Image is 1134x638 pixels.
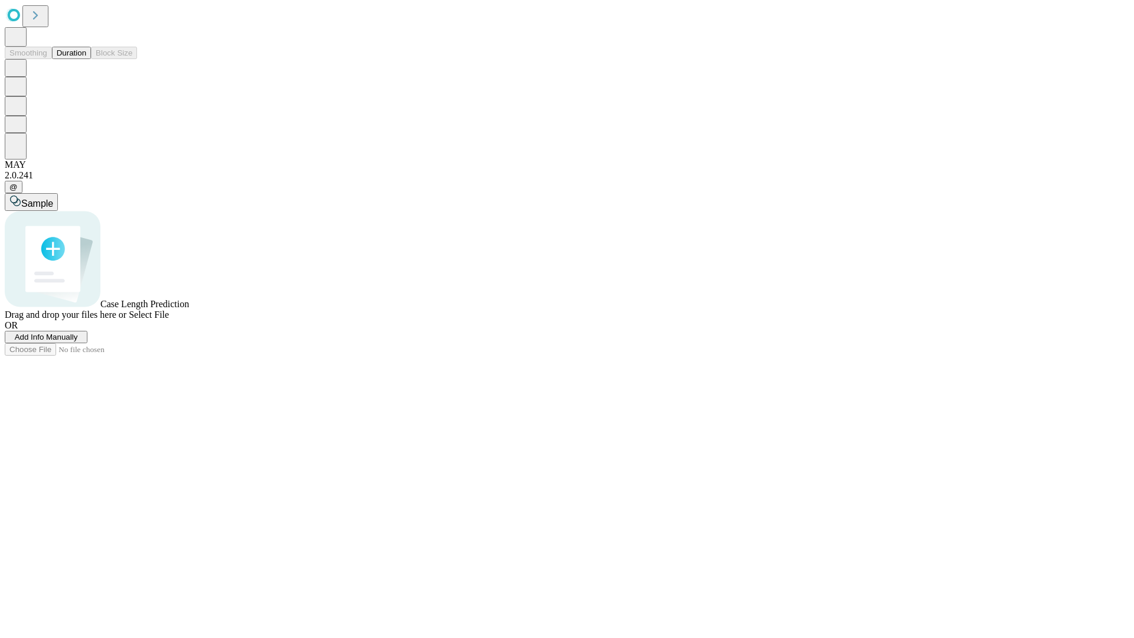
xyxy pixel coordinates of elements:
[5,331,87,343] button: Add Info Manually
[9,183,18,191] span: @
[15,333,78,341] span: Add Info Manually
[5,193,58,211] button: Sample
[129,310,169,320] span: Select File
[5,47,52,59] button: Smoothing
[5,159,1129,170] div: MAY
[5,320,18,330] span: OR
[5,170,1129,181] div: 2.0.241
[100,299,189,309] span: Case Length Prediction
[52,47,91,59] button: Duration
[5,310,126,320] span: Drag and drop your files here or
[91,47,137,59] button: Block Size
[21,198,53,209] span: Sample
[5,181,22,193] button: @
